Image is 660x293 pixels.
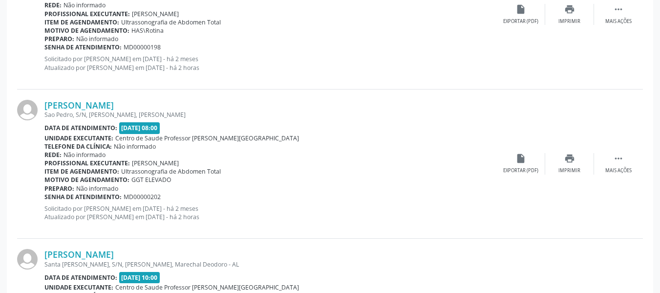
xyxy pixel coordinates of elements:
b: Rede: [44,1,62,9]
div: Imprimir [558,167,580,174]
i:  [613,153,624,164]
i: insert_drive_file [515,153,526,164]
i: insert_drive_file [515,4,526,15]
i: print [564,153,575,164]
b: Senha de atendimento: [44,43,122,51]
span: MD00000202 [124,193,161,201]
div: Sao Pedro, S/N, [PERSON_NAME], [PERSON_NAME] [44,111,496,119]
div: Exportar (PDF) [503,167,538,174]
span: Centro de Saude Professor [PERSON_NAME][GEOGRAPHIC_DATA] [115,283,299,292]
div: Mais ações [605,167,632,174]
p: Solicitado por [PERSON_NAME] em [DATE] - há 2 meses Atualizado por [PERSON_NAME] em [DATE] - há 2... [44,204,496,221]
i: print [564,4,575,15]
b: Motivo de agendamento: [44,26,129,35]
span: [PERSON_NAME] [132,10,179,18]
span: Não informado [64,151,106,159]
a: [PERSON_NAME] [44,100,114,111]
img: img [17,249,38,270]
span: Centro de Saude Professor [PERSON_NAME][GEOGRAPHIC_DATA] [115,134,299,142]
b: Unidade executante: [44,283,113,292]
b: Telefone da clínica: [44,142,112,151]
span: [DATE] 08:00 [119,122,160,134]
b: Profissional executante: [44,10,130,18]
b: Item de agendamento: [44,18,119,26]
span: Ultrassonografia de Abdomen Total [121,18,221,26]
b: Item de agendamento: [44,167,119,176]
b: Profissional executante: [44,159,130,167]
b: Preparo: [44,35,74,43]
b: Preparo: [44,184,74,193]
span: GGT ELEVADO [131,176,171,184]
div: Mais ações [605,18,632,25]
b: Unidade executante: [44,134,113,142]
b: Data de atendimento: [44,273,117,282]
i:  [613,4,624,15]
span: Não informado [76,184,118,193]
span: Não informado [64,1,106,9]
div: Imprimir [558,18,580,25]
span: [DATE] 10:00 [119,272,160,283]
b: Senha de atendimento: [44,193,122,201]
span: Não informado [114,142,156,151]
img: img [17,100,38,120]
b: Motivo de agendamento: [44,176,129,184]
b: Data de atendimento: [44,124,117,132]
b: Rede: [44,151,62,159]
span: HAS\Rotina [131,26,164,35]
div: Exportar (PDF) [503,18,538,25]
span: [PERSON_NAME] [132,159,179,167]
a: [PERSON_NAME] [44,249,114,260]
span: MD00000198 [124,43,161,51]
div: Santa [PERSON_NAME], S/N, [PERSON_NAME], Marechal Deodoro - AL [44,260,496,269]
p: Solicitado por [PERSON_NAME] em [DATE] - há 2 meses Atualizado por [PERSON_NAME] em [DATE] - há 2... [44,55,496,71]
span: Ultrassonografia de Abdomen Total [121,167,221,176]
span: Não informado [76,35,118,43]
